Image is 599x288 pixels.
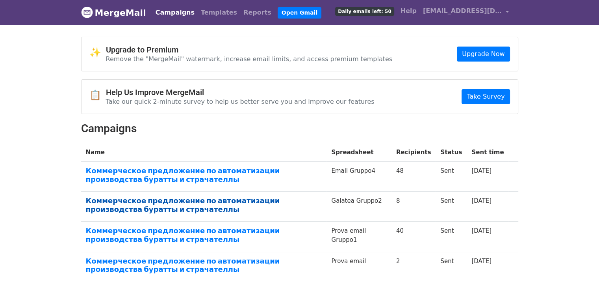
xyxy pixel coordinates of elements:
h2: Campaigns [81,122,518,135]
p: Remove the "MergeMail" watermark, increase email limits, and access premium templates [106,55,393,63]
a: [EMAIL_ADDRESS][DOMAIN_NAME] [420,3,512,22]
a: Templates [198,5,240,21]
a: Campaigns [152,5,198,21]
a: Коммерческое предложение по автоматизации производства буратты и страчателлы [86,196,322,213]
a: MergeMail [81,4,146,21]
td: Galatea Gruppo2 [326,192,391,222]
td: 40 [391,222,436,252]
a: Reports [240,5,274,21]
a: Help [397,3,420,19]
span: ✨ [89,47,106,58]
th: Name [81,143,327,162]
td: Sent [436,192,467,222]
td: 8 [391,192,436,222]
td: 2 [391,252,436,282]
h4: Upgrade to Premium [106,45,393,54]
td: Sent [436,252,467,282]
td: Sent [436,162,467,192]
a: [DATE] [471,167,491,174]
td: Prova email [326,252,391,282]
td: Email Gruppo4 [326,162,391,192]
span: [EMAIL_ADDRESS][DOMAIN_NAME] [423,6,502,16]
th: Recipients [391,143,436,162]
a: [DATE] [471,197,491,204]
p: Take our quick 2-minute survey to help us better serve you and improve our features [106,97,375,106]
img: MergeMail logo [81,6,93,18]
a: Daily emails left: 50 [332,3,397,19]
a: Take Survey [462,89,510,104]
a: [DATE] [471,227,491,234]
td: 48 [391,162,436,192]
span: Daily emails left: 50 [335,7,394,16]
a: [DATE] [471,258,491,265]
span: 📋 [89,90,106,101]
h4: Help Us Improve MergeMail [106,88,375,97]
a: Коммерческое предложение по автоматизации производства буратты и страчателлы [86,257,322,274]
a: Коммерческое предложение по автоматизации производства буратты и страчателлы [86,166,322,183]
th: Status [436,143,467,162]
th: Spreadsheet [326,143,391,162]
td: Sent [436,222,467,252]
td: Prova email Gruppo1 [326,222,391,252]
a: Коммерческое предложение по автоматизации производства буратты и страчателлы [86,226,322,243]
a: Upgrade Now [457,47,510,62]
th: Sent time [467,143,508,162]
a: Open Gmail [278,7,321,19]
